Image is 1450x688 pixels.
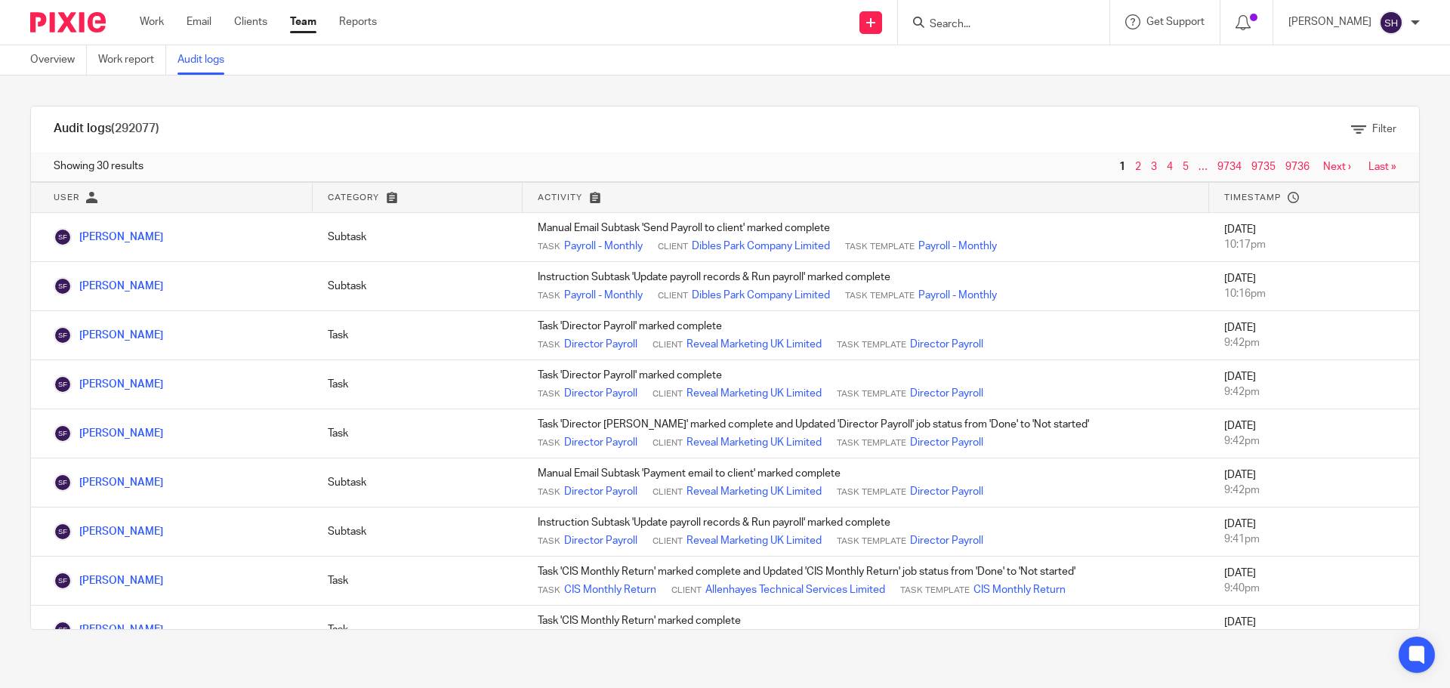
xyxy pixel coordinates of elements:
[54,228,72,246] img: Sarah Fox
[837,388,906,400] span: Task Template
[538,585,560,597] span: Task
[523,213,1209,262] td: Manual Email Subtask 'Send Payroll to client' marked complete
[1288,14,1371,29] p: [PERSON_NAME]
[1209,262,1419,311] td: [DATE]
[705,582,885,597] a: Allenhayes Technical Services Limited
[1209,409,1419,458] td: [DATE]
[54,326,72,344] img: Sarah Fox
[692,288,830,303] a: Dibles Park Company Limited
[538,535,560,548] span: Task
[54,526,163,537] a: [PERSON_NAME]
[910,386,983,401] a: Director Payroll
[54,474,72,492] img: Sarah Fox
[290,14,316,29] a: Team
[538,339,560,351] span: Task
[1195,158,1211,176] span: …
[564,288,643,303] a: Payroll - Monthly
[313,458,523,508] td: Subtask
[313,213,523,262] td: Subtask
[1224,433,1404,449] div: 9:42pm
[1285,162,1310,172] a: 9736
[910,484,983,499] a: Director Payroll
[910,435,983,450] a: Director Payroll
[845,241,915,253] span: Task Template
[928,18,1064,32] input: Search
[313,311,523,360] td: Task
[523,458,1209,508] td: Manual Email Subtask 'Payment email to client' marked complete
[54,625,163,635] a: [PERSON_NAME]
[339,14,377,29] a: Reports
[900,585,970,597] span: Task Template
[564,435,637,450] a: Director Payroll
[652,339,683,351] span: Client
[837,535,906,548] span: Task Template
[652,388,683,400] span: Client
[54,621,72,639] img: Sarah Fox
[652,535,683,548] span: Client
[234,14,267,29] a: Clients
[538,193,582,202] span: Activity
[837,486,906,498] span: Task Template
[671,585,702,597] span: Client
[54,572,72,590] img: Sarah Fox
[538,437,560,449] span: Task
[30,12,106,32] img: Pixie
[1224,286,1404,301] div: 10:16pm
[140,14,164,29] a: Work
[837,437,906,449] span: Task Template
[54,424,72,443] img: Sarah Fox
[1224,335,1404,350] div: 9:42pm
[54,232,163,242] a: [PERSON_NAME]
[538,290,560,302] span: Task
[54,159,143,174] span: Showing 30 results
[564,386,637,401] a: Director Payroll
[845,290,915,302] span: Task Template
[538,388,560,400] span: Task
[564,337,637,352] a: Director Payroll
[1217,162,1242,172] a: 9734
[313,360,523,409] td: Task
[313,557,523,606] td: Task
[1368,162,1396,172] a: Last »
[1251,162,1276,172] a: 9735
[313,508,523,557] td: Subtask
[686,533,822,548] a: Reveal Marketing UK Limited
[652,486,683,498] span: Client
[187,14,211,29] a: Email
[910,337,983,352] a: Director Payroll
[837,339,906,351] span: Task Template
[1209,557,1419,606] td: [DATE]
[54,575,163,586] a: [PERSON_NAME]
[54,477,163,488] a: [PERSON_NAME]
[523,360,1209,409] td: Task 'Director Payroll' marked complete
[98,45,166,75] a: Work report
[918,288,997,303] a: Payroll - Monthly
[1224,193,1281,202] span: Timestamp
[564,239,643,254] a: Payroll - Monthly
[564,533,637,548] a: Director Payroll
[1224,581,1404,596] div: 9:40pm
[910,533,983,548] a: Director Payroll
[523,311,1209,360] td: Task 'Director Payroll' marked complete
[313,606,523,655] td: Task
[177,45,236,75] a: Audit logs
[686,337,822,352] a: Reveal Marketing UK Limited
[973,582,1066,597] a: CIS Monthly Return
[313,262,523,311] td: Subtask
[54,193,79,202] span: User
[54,428,163,439] a: [PERSON_NAME]
[1183,162,1189,172] a: 5
[564,484,637,499] a: Director Payroll
[54,281,163,292] a: [PERSON_NAME]
[686,484,822,499] a: Reveal Marketing UK Limited
[1167,162,1173,172] a: 4
[1323,162,1351,172] a: Next ›
[686,386,822,401] a: Reveal Marketing UK Limited
[658,290,688,302] span: Client
[1224,532,1404,547] div: 9:41pm
[313,409,523,458] td: Task
[1115,158,1129,176] span: 1
[1224,237,1404,252] div: 10:17pm
[328,193,379,202] span: Category
[564,582,656,597] a: CIS Monthly Return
